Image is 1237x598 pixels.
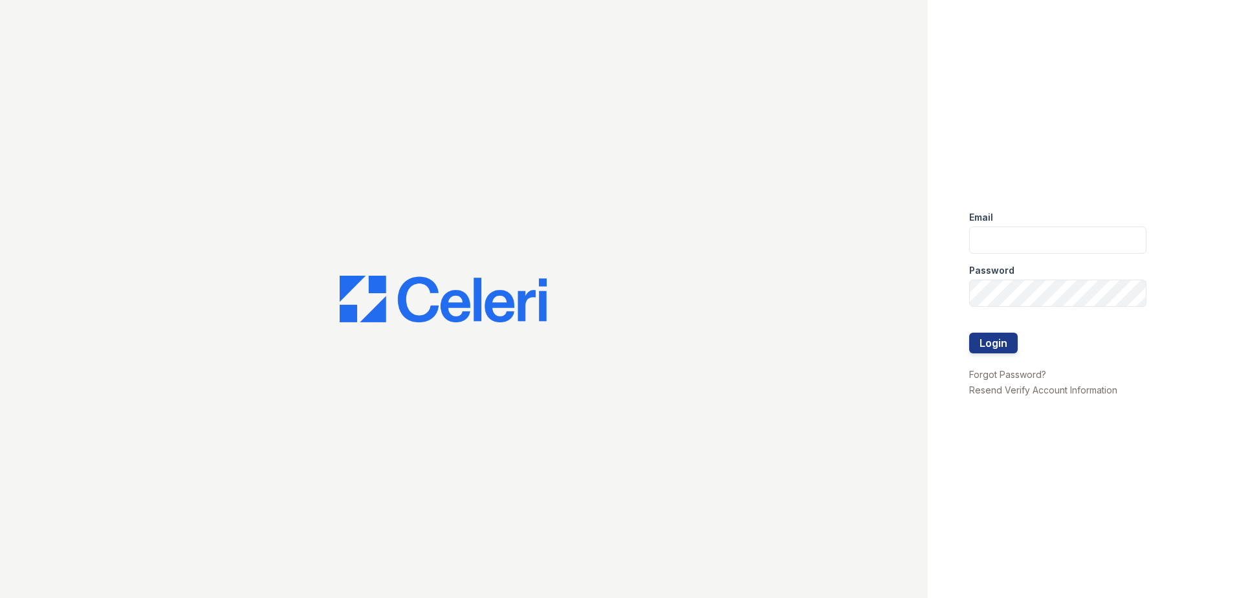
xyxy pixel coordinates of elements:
[969,333,1018,353] button: Login
[969,211,993,224] label: Email
[969,369,1046,380] a: Forgot Password?
[969,264,1014,277] label: Password
[969,384,1117,395] a: Resend Verify Account Information
[340,276,547,322] img: CE_Logo_Blue-a8612792a0a2168367f1c8372b55b34899dd931a85d93a1a3d3e32e68fde9ad4.png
